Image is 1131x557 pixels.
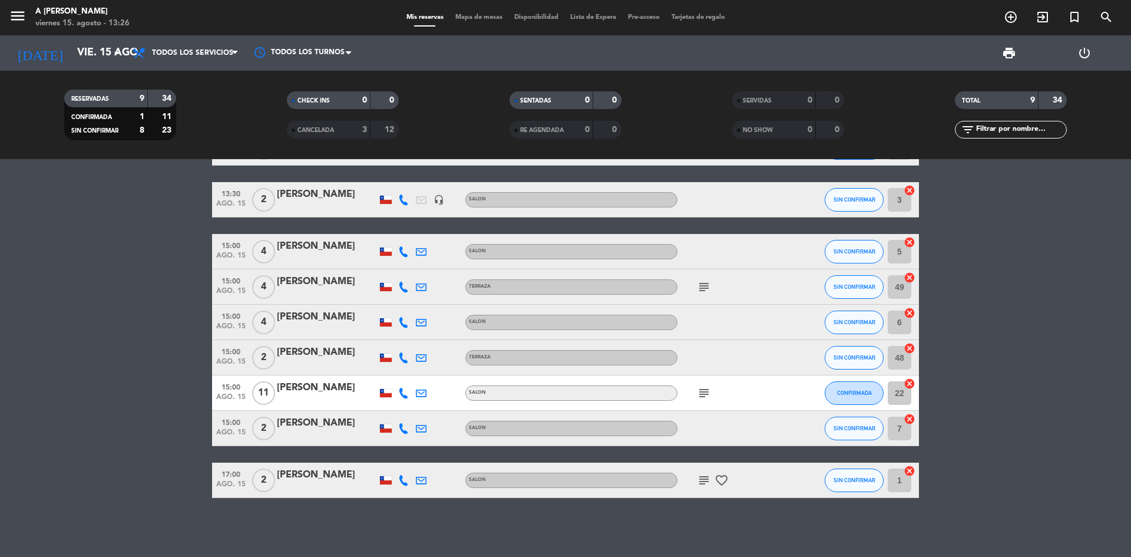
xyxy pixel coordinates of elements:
button: SIN CONFIRMAR [825,417,884,440]
span: SALON [469,319,486,324]
i: cancel [904,378,915,390]
span: 2 [252,469,275,492]
span: SIN CONFIRMAR [834,248,875,255]
span: CONFIRMADA [71,114,112,120]
button: SIN CONFIRMAR [825,240,884,263]
i: subject [697,386,711,400]
strong: 0 [835,126,842,134]
span: 15:00 [216,380,246,393]
div: LOG OUT [1047,35,1122,71]
span: TERRAZA [469,284,491,289]
span: 15:00 [216,238,246,252]
i: cancel [904,342,915,354]
span: 2 [252,417,275,440]
span: SALON [469,390,486,395]
strong: 0 [612,96,619,104]
span: 2 [252,346,275,370]
i: exit_to_app [1036,10,1050,24]
i: cancel [904,465,915,477]
span: Todos los servicios [152,49,233,57]
span: 15:00 [216,273,246,287]
span: SALON [469,426,486,430]
button: SIN CONFIRMAR [825,311,884,334]
span: SIN CONFIRMAR [71,128,118,134]
i: menu [9,7,27,25]
div: [PERSON_NAME] [277,345,377,360]
button: SIN CONFIRMAR [825,346,884,370]
span: SIN CONFIRMAR [834,284,875,290]
span: Mapa de mesas [449,14,508,21]
span: SALON [469,197,486,202]
button: CONFIRMADA [825,381,884,405]
i: subject [697,473,711,487]
strong: 12 [385,126,396,134]
strong: 9 [140,94,144,103]
span: SIN CONFIRMAR [834,425,875,431]
span: 4 [252,240,275,263]
i: cancel [904,236,915,248]
i: add_circle_outline [1004,10,1018,24]
span: Disponibilidad [508,14,564,21]
strong: 8 [140,126,144,134]
i: favorite_border [715,473,729,487]
span: 15:00 [216,344,246,358]
strong: 0 [835,96,842,104]
span: CHECK INS [297,98,330,104]
strong: 0 [585,96,590,104]
i: cancel [904,184,915,196]
strong: 34 [1053,96,1064,104]
span: SALON [469,249,486,253]
div: viernes 15. agosto - 13:26 [35,18,130,29]
button: SIN CONFIRMAR [825,275,884,299]
span: ago. 15 [216,252,246,265]
span: ago. 15 [216,287,246,301]
span: SENTADAS [520,98,551,104]
strong: 0 [808,96,812,104]
span: TERRAZA [469,355,491,360]
span: SIN CONFIRMAR [834,196,875,203]
span: TOTAL [962,98,980,104]
strong: 0 [362,96,367,104]
span: 2 [252,188,275,212]
strong: 0 [808,126,812,134]
i: power_settings_new [1077,46,1092,60]
span: RESERVADAS [71,96,109,102]
div: [PERSON_NAME] [277,187,377,202]
i: turned_in_not [1067,10,1082,24]
strong: 1 [140,113,144,121]
button: menu [9,7,27,29]
div: [PERSON_NAME] [277,274,377,289]
span: Pre-acceso [622,14,666,21]
strong: 11 [162,113,174,121]
span: CANCELADA [297,127,334,133]
div: [PERSON_NAME] [277,309,377,325]
i: search [1099,10,1113,24]
i: subject [697,280,711,294]
strong: 3 [362,126,367,134]
span: 17:00 [216,467,246,480]
strong: 0 [612,126,619,134]
span: Mis reservas [401,14,449,21]
div: [PERSON_NAME] [277,380,377,395]
i: arrow_drop_down [110,46,124,60]
div: [PERSON_NAME] [277,239,377,254]
span: ago. 15 [216,358,246,371]
span: ago. 15 [216,393,246,407]
span: SALON [469,477,486,482]
span: 13:30 [216,186,246,200]
span: 15:00 [216,309,246,322]
span: SERVIDAS [743,98,772,104]
span: print [1002,46,1016,60]
button: SIN CONFIRMAR [825,188,884,212]
span: 15:00 [216,415,246,429]
span: CONFIRMADA [837,390,872,396]
i: cancel [904,413,915,425]
i: [DATE] [9,40,71,66]
strong: 0 [389,96,396,104]
div: A [PERSON_NAME] [35,6,130,18]
span: ago. 15 [216,322,246,336]
i: cancel [904,307,915,319]
span: SIN CONFIRMAR [834,477,875,483]
span: Lista de Espera [564,14,622,21]
i: cancel [904,272,915,284]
